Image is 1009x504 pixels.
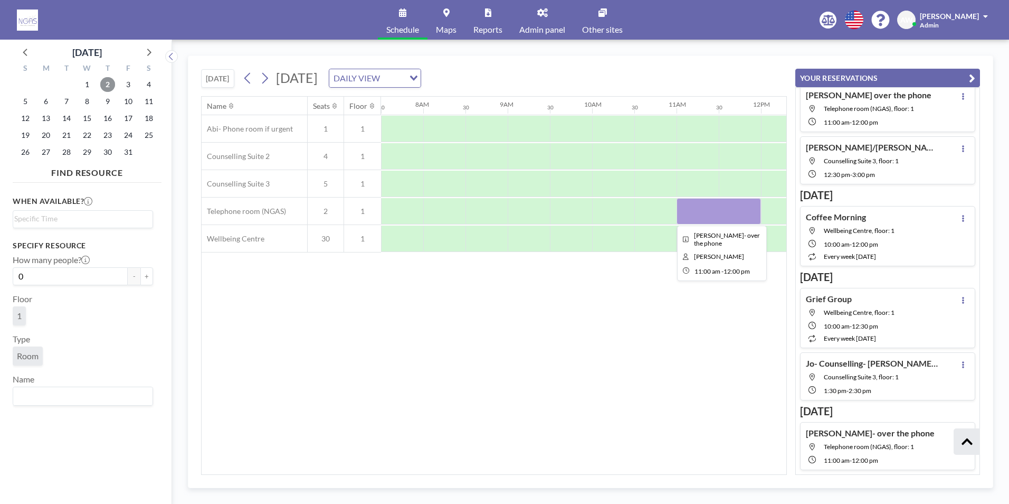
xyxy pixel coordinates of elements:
[850,322,852,330] span: -
[584,100,602,108] div: 10AM
[56,62,77,76] div: T
[344,152,381,161] span: 1
[344,179,381,189] span: 1
[806,90,931,100] h4: [PERSON_NAME] over the phone
[920,21,939,29] span: Admin
[202,179,270,189] span: Counselling Suite 3
[547,104,554,111] div: 30
[97,62,118,76] div: T
[852,322,878,330] span: 12:30 PM
[824,157,899,165] span: Counselling Suite 3, floor: 1
[72,45,102,60] div: [DATE]
[39,94,53,109] span: Monday, October 6, 2025
[100,145,115,160] span: Thursday, October 30, 2025
[415,100,429,108] div: 8AM
[77,62,98,76] div: W
[329,69,421,87] div: Search for option
[100,111,115,126] span: Thursday, October 16, 2025
[100,77,115,92] span: Thursday, October 2, 2025
[17,10,38,31] img: organization-logo
[308,124,344,134] span: 1
[824,387,846,395] span: 1:30 PM
[13,387,153,405] div: Search for option
[18,128,33,143] span: Sunday, October 19, 2025
[900,15,913,25] span: AW
[207,101,226,111] div: Name
[669,100,686,108] div: 11AM
[80,145,94,160] span: Wednesday, October 29, 2025
[118,62,138,76] div: F
[15,62,36,76] div: S
[824,118,850,126] span: 11:00 AM
[141,111,156,126] span: Saturday, October 18, 2025
[18,111,33,126] span: Sunday, October 12, 2025
[824,443,914,451] span: Telephone room (NGAS), floor: 1
[128,267,140,285] button: -
[13,163,161,178] h4: FIND RESOURCE
[378,104,385,111] div: 30
[138,62,159,76] div: S
[13,294,32,304] label: Floor
[100,128,115,143] span: Thursday, October 23, 2025
[308,207,344,216] span: 2
[202,152,270,161] span: Counselling Suite 2
[850,240,852,248] span: -
[59,94,74,109] span: Tuesday, October 7, 2025
[141,128,156,143] span: Saturday, October 25, 2025
[849,387,871,395] span: 2:30 PM
[852,118,878,126] span: 12:00 PM
[100,94,115,109] span: Thursday, October 9, 2025
[331,71,382,85] span: DAILY VIEW
[80,111,94,126] span: Wednesday, October 15, 2025
[202,234,264,244] span: Wellbeing Centre
[850,171,852,179] span: -
[824,334,876,342] span: every week [DATE]
[141,77,156,92] span: Saturday, October 4, 2025
[852,171,875,179] span: 3:00 PM
[806,294,852,304] h4: Grief Group
[308,152,344,161] span: 4
[436,25,456,34] span: Maps
[308,234,344,244] span: 30
[852,240,878,248] span: 12:00 PM
[80,94,94,109] span: Wednesday, October 8, 2025
[694,267,720,275] span: 11:00 AM
[344,234,381,244] span: 1
[386,25,419,34] span: Schedule
[13,255,90,265] label: How many people?
[141,94,156,109] span: Saturday, October 11, 2025
[18,145,33,160] span: Sunday, October 26, 2025
[276,70,318,86] span: [DATE]
[632,104,638,111] div: 30
[824,171,850,179] span: 12:30 PM
[500,100,513,108] div: 9AM
[14,389,147,403] input: Search for option
[14,213,147,225] input: Search for option
[80,77,94,92] span: Wednesday, October 1, 2025
[806,142,938,153] h4: [PERSON_NAME]/[PERSON_NAME]- 2 f2f
[721,267,724,275] span: -
[18,94,33,109] span: Sunday, October 5, 2025
[806,358,938,369] h4: Jo- Counselling- [PERSON_NAME]- F2F
[59,111,74,126] span: Tuesday, October 14, 2025
[582,25,623,34] span: Other sites
[344,124,381,134] span: 1
[13,374,34,385] label: Name
[824,373,899,381] span: Counselling Suite 3, floor: 1
[13,241,153,250] h3: Specify resource
[17,351,39,361] span: Room
[13,334,30,344] label: Type
[39,128,53,143] span: Monday, October 20, 2025
[694,231,760,247] span: Nigel- over the phone
[121,77,136,92] span: Friday, October 3, 2025
[121,128,136,143] span: Friday, October 24, 2025
[13,211,153,227] div: Search for option
[800,189,975,202] h3: [DATE]
[753,100,770,108] div: 12PM
[824,253,876,260] span: every week [DATE]
[724,267,750,275] span: 12:00 PM
[800,405,975,418] h3: [DATE]
[519,25,565,34] span: Admin panel
[850,118,852,126] span: -
[59,128,74,143] span: Tuesday, October 21, 2025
